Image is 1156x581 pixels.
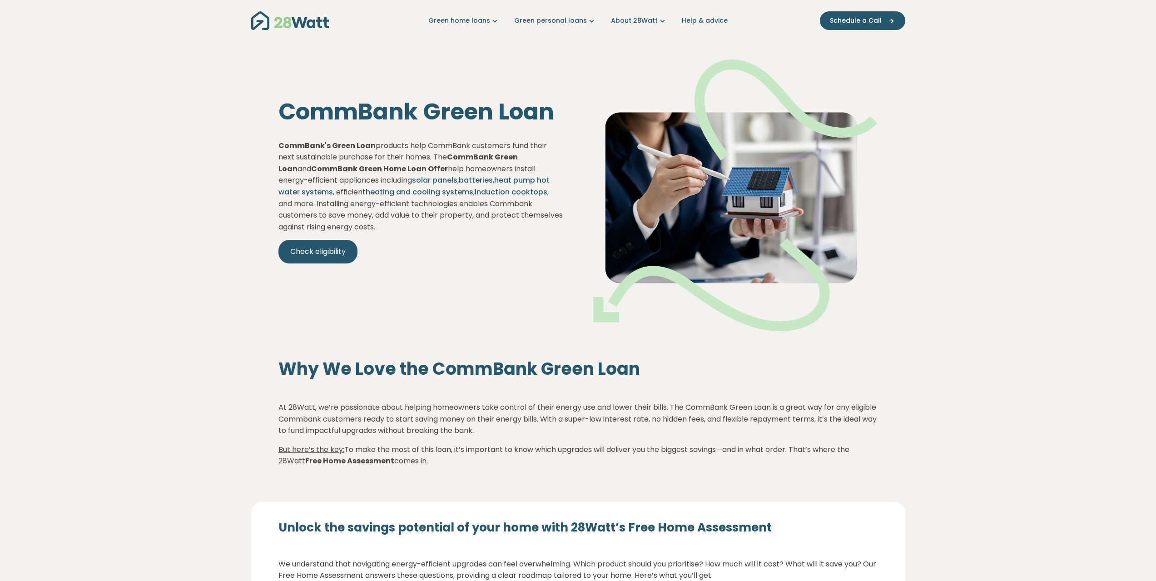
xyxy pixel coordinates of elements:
span: Schedule a Call [830,16,882,25]
a: Check eligibility [278,240,357,263]
strong: CommBank's Green Loan [278,140,376,151]
img: 28Watt [251,11,329,30]
p: At 28Watt, we’re passionate about helping homeowners take control of their energy use and lower t... [278,402,878,437]
strong: Free Home Assessment [305,456,394,466]
a: solar panels [412,175,457,185]
a: About 28Watt [611,16,667,25]
button: Schedule a Call [820,11,905,30]
h2: Why We Love the CommBank Green Loan [278,358,878,379]
h4: Unlock the savings potential of your home with 28Watt’s Free Home Assessment [278,520,878,536]
p: products help CommBank customers fund their next sustainable purchase for their homes. The and he... [278,140,564,233]
a: induction cooktops [475,187,547,197]
strong: CommBank Green Loan [278,152,518,174]
a: batteries [459,175,493,185]
a: Green home loans [428,16,500,25]
a: heat pump hot water systems [278,175,550,197]
a: Help & advice [682,16,728,25]
a: heating and cooling systems [366,187,473,197]
nav: Main navigation [251,9,905,32]
span: But here’s the key: [278,444,344,455]
strong: CommBank Green Home Loan Offer [311,164,448,174]
p: To make the most of this loan, it’s important to know which upgrades will deliver you the biggest... [278,444,878,467]
a: Green personal loans [514,16,596,25]
h1: CommBank Green Loan [278,98,564,125]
